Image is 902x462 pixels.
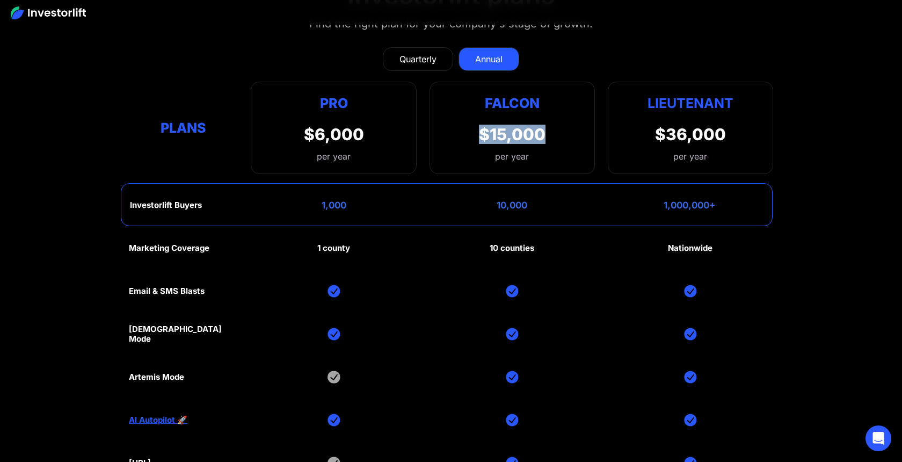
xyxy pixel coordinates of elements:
div: $15,000 [479,125,545,144]
div: per year [495,150,529,163]
div: Quarterly [399,53,437,66]
div: 10,000 [497,200,527,211]
div: Artemis Mode [129,372,184,382]
div: 10 counties [490,243,534,253]
div: Plans [129,117,238,138]
div: [DEMOGRAPHIC_DATA] Mode [129,324,238,344]
div: Nationwide [668,243,712,253]
div: 1,000,000+ [664,200,716,211]
div: 1,000 [322,200,346,211]
div: Email & SMS Blasts [129,286,205,296]
div: Annual [475,53,503,66]
div: Pro [304,93,364,114]
div: Investorlift Buyers [130,200,202,210]
div: per year [673,150,707,163]
div: 1 county [317,243,350,253]
div: Falcon [485,93,540,114]
div: per year [304,150,364,163]
div: Marketing Coverage [129,243,209,253]
div: $36,000 [655,125,726,144]
a: AI Autopilot 🚀 [129,415,187,425]
div: Open Intercom Messenger [865,425,891,451]
div: $6,000 [304,125,364,144]
strong: Lieutenant [648,95,733,111]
